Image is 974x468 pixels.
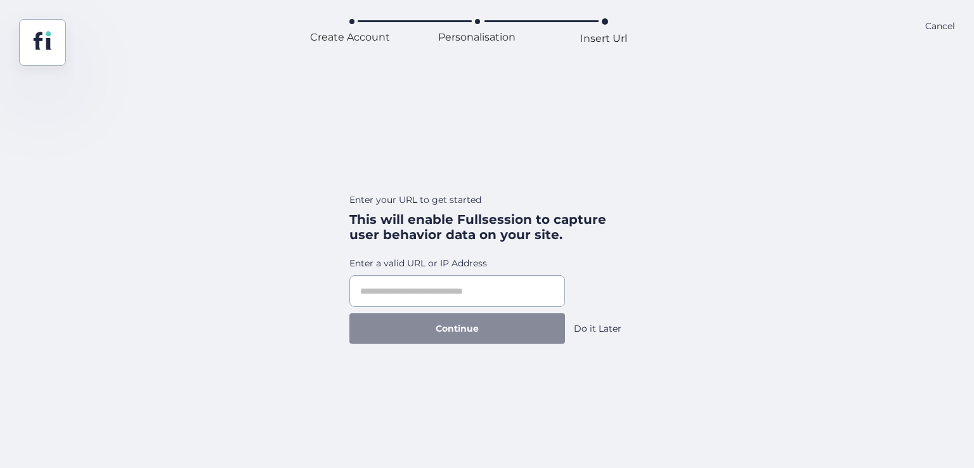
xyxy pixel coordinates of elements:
div: Cancel [925,19,955,66]
div: Personalisation [438,29,516,45]
div: Do it Later [574,322,621,335]
div: Enter a valid URL or IP Address [349,256,565,270]
div: Enter your URL to get started [349,193,625,207]
div: This will enable Fullsession to capture user behavior data on your site. [349,212,625,242]
div: Create Account [310,29,390,45]
div: Insert Url [580,30,627,46]
button: Continue [349,313,565,344]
